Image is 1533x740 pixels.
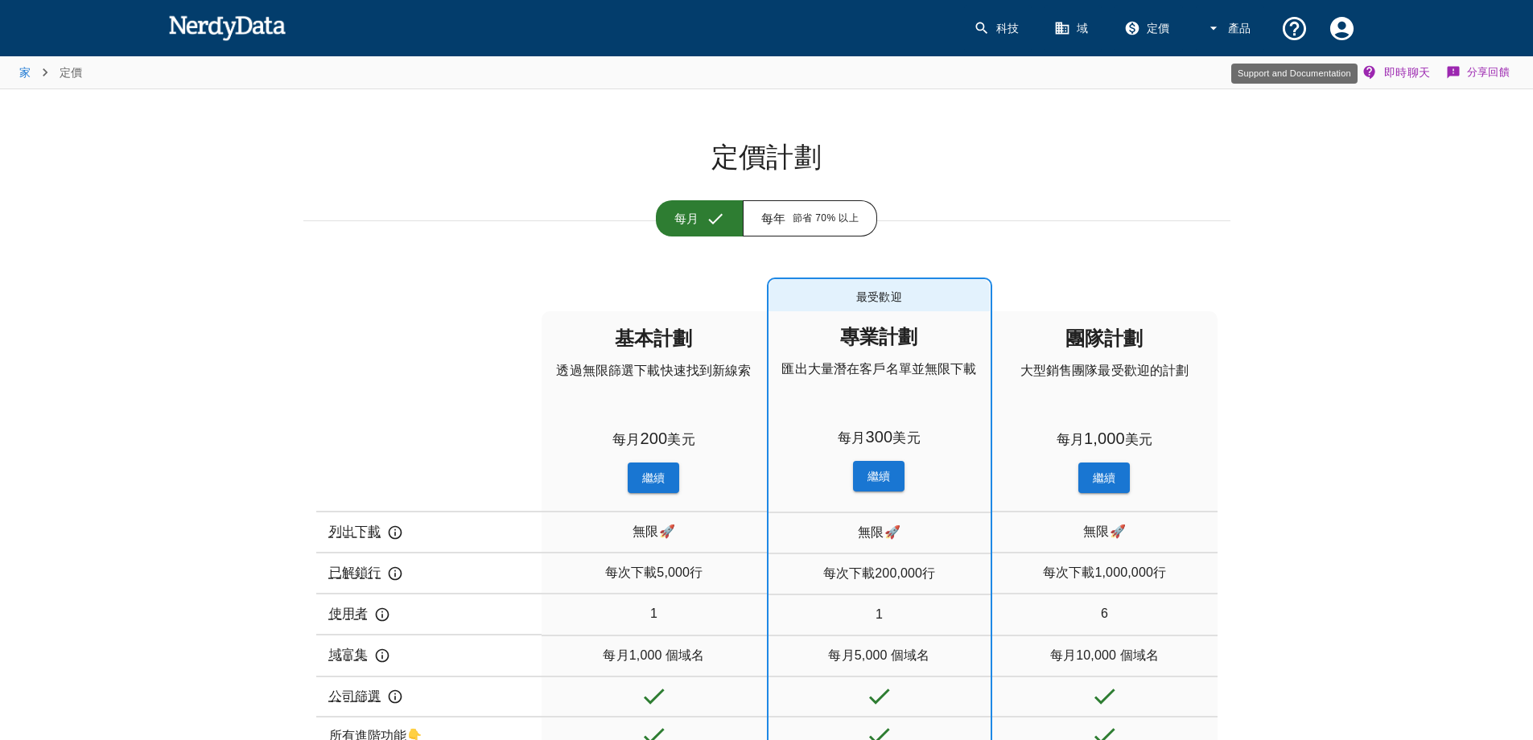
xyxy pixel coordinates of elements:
font: 計劃 [1104,327,1143,349]
font: 公司篩選 [329,689,381,703]
font: 基本 [615,327,653,349]
font: 定價 [1147,22,1170,35]
font: 科技 [996,22,1020,35]
a: 家 [19,66,31,79]
font: 1,000 個域名 [629,648,705,662]
font: 繼續 [1093,471,1116,484]
font: 美元 [892,430,920,446]
font: 200,000行 [875,566,935,580]
button: 支援和文檔 [1271,5,1318,52]
div: Support and Documentation [1231,64,1358,84]
font: 計劃 [653,327,692,349]
img: NerdyData.com [168,11,286,43]
button: 每月 [656,200,744,236]
font: 匯出大量潛在客戶名單並無限下載 [781,362,976,376]
nav: 麵包屑 [19,56,82,88]
font: 無限🚀 [633,524,674,538]
button: 即時聊天 [1358,56,1437,88]
font: 每月 [674,212,699,225]
font: 定價 [60,66,82,79]
a: 科技 [964,5,1032,52]
font: 1 [650,606,657,620]
a: 定價 [1115,5,1183,52]
font: 每次下載 [823,566,876,580]
font: 1,000 [1084,430,1125,447]
font: 節省 70% 以上 [793,212,859,224]
a: 域 [1045,5,1101,52]
font: 計劃 [879,326,917,347]
font: 已解鎖行 [329,565,381,579]
font: 每月 [603,648,628,662]
font: 繼續 [867,470,891,483]
button: 帳戶設定 [1318,5,1366,52]
font: 每月 [1050,648,1076,662]
font: 產品 [1228,22,1251,35]
font: 使用者 [329,606,368,620]
font: 每月 [828,648,854,662]
font: 透過無限篩選下載快速找到新線索 [556,364,751,377]
font: 每次下載 [1043,565,1095,579]
font: 10,000 個域名 [1076,648,1159,662]
button: 產品 [1196,5,1264,52]
font: 300 [866,428,893,446]
font: 無限🚀 [858,525,900,539]
font: 域 [1077,22,1088,35]
font: 最受歡迎 [856,290,903,303]
font: 1 [876,607,883,621]
font: 5,000行 [657,565,703,579]
button: 分享回饋 [1444,56,1514,88]
font: 列出下載 [329,524,381,538]
font: 美元 [667,432,694,447]
font: 即時聊天 [1384,66,1431,79]
font: 每次下載 [605,565,657,579]
font: 200 [641,430,668,447]
font: 域富集 [329,647,368,661]
font: 每月 [838,430,865,446]
font: 每年 [761,212,786,225]
font: 無限🚀 [1083,524,1125,538]
font: 分享回饋 [1467,66,1510,78]
font: 繼續 [642,471,666,484]
font: 每月 [1057,432,1084,447]
font: 5,000 個域名 [855,648,930,662]
font: 1,000,000行 [1094,565,1166,579]
font: 6 [1101,606,1108,620]
button: 繼續 [853,461,905,491]
font: 定價計劃 [711,142,822,172]
button: 繼續 [1078,462,1130,493]
iframe: Drift Widget聊天控制器 [1453,626,1514,687]
font: 每月 [612,432,640,447]
font: 大型銷售團隊最受歡迎的計劃 [1020,364,1189,377]
button: 繼續 [628,462,679,493]
button: 每年 節省 70% 以上 [743,200,877,236]
font: 專業 [840,326,879,347]
font: 美元 [1125,432,1152,447]
font: 團隊 [1065,327,1104,349]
